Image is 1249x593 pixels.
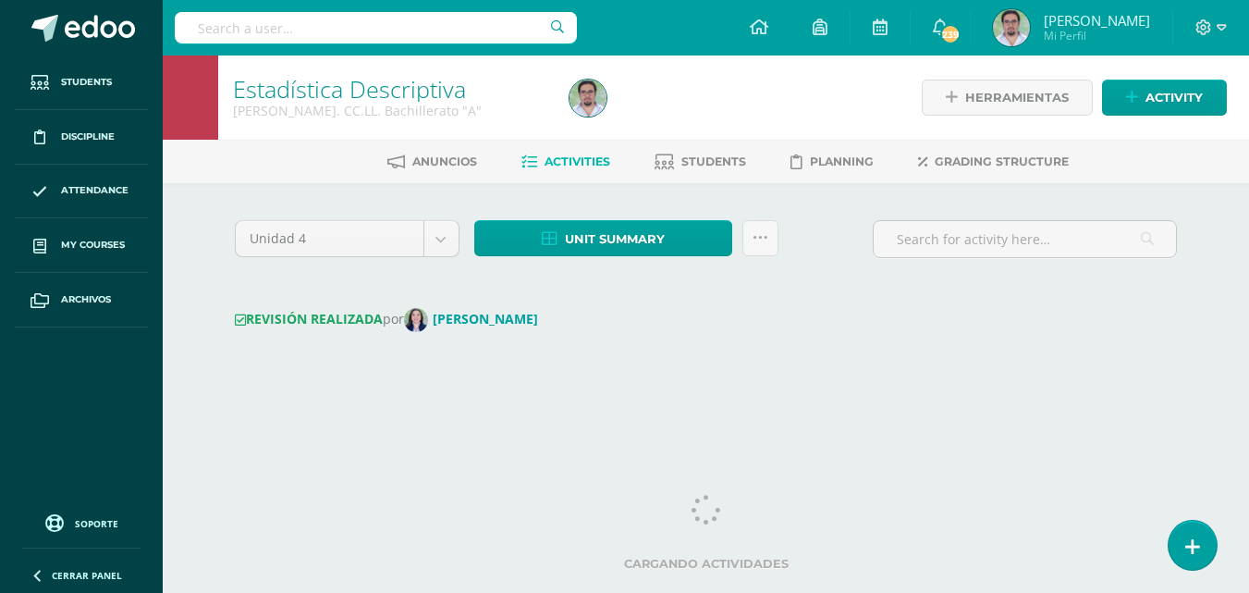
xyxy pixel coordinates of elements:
[236,221,459,256] a: Unidad 4
[1145,80,1203,115] span: Activity
[681,154,746,168] span: Students
[545,154,610,168] span: Activities
[15,218,148,273] a: My courses
[965,80,1069,115] span: Herramientas
[565,222,665,256] span: Unit summary
[61,238,125,253] span: My courses
[15,165,148,219] a: Attendance
[404,308,428,332] img: 1ebd61bf2620e67e704aa2506bec2650.png
[250,221,410,256] span: Unidad 4
[15,110,148,165] a: Discipline
[15,273,148,327] a: Archivos
[61,130,115,144] span: Discipline
[790,147,874,177] a: Planning
[15,56,148,110] a: Students
[993,9,1030,46] img: f06f2e3b1dffdd22395e1c7388ef173e.png
[935,154,1069,168] span: Grading structure
[655,147,746,177] a: Students
[61,292,111,307] span: Archivos
[810,154,874,168] span: Planning
[569,80,606,117] img: f06f2e3b1dffdd22395e1c7388ef173e.png
[233,73,466,105] a: Estadística Descriptiva
[61,75,112,90] span: Students
[233,102,547,119] div: Quinto Bach. CC.LL. Bachillerato 'A'
[521,147,610,177] a: Activities
[1044,28,1150,43] span: Mi Perfil
[1102,80,1227,116] a: Activity
[433,310,538,327] strong: [PERSON_NAME]
[75,517,118,530] span: Soporte
[52,569,122,582] span: Cerrar panel
[940,24,961,44] span: 239
[175,12,577,43] input: Search a user…
[233,76,547,102] h1: Estadística Descriptiva
[874,221,1176,257] input: Search for activity here…
[918,147,1069,177] a: Grading structure
[22,510,141,535] a: Soporte
[235,557,1178,571] label: Cargando actividades
[387,147,477,177] a: Anuncios
[1044,11,1150,30] span: [PERSON_NAME]
[235,308,1178,332] div: por
[61,183,129,198] span: Attendance
[235,310,383,327] strong: REVISIÓN REALIZADA
[404,310,545,327] a: [PERSON_NAME]
[474,220,732,256] a: Unit summary
[922,80,1093,116] a: Herramientas
[412,154,477,168] span: Anuncios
